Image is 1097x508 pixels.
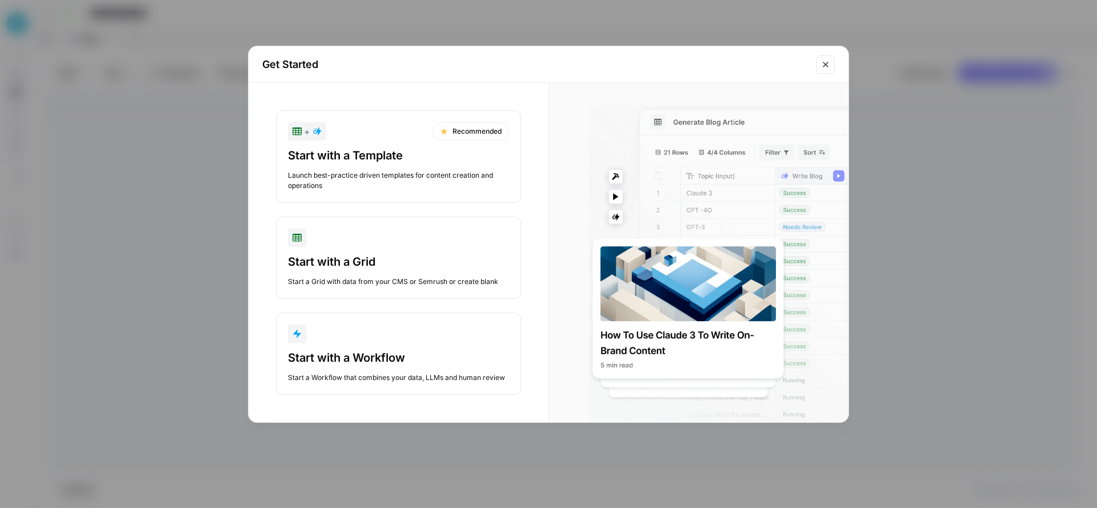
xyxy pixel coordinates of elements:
div: Start a Grid with data from your CMS or Semrush or create blank [288,277,509,287]
button: Close modal [816,55,835,74]
div: Start with a Template [288,147,509,163]
div: Recommended [433,122,509,141]
button: +RecommendedStart with a TemplateLaunch best-practice driven templates for content creation and o... [276,110,521,203]
div: Start a Workflow that combines your data, LLMs and human review [288,373,509,383]
div: + [293,125,322,138]
div: Start with a Workflow [288,350,509,366]
h2: Get Started [262,57,810,73]
button: Start with a GridStart a Grid with data from your CMS or Semrush or create blank [276,217,521,299]
div: Launch best-practice driven templates for content creation and operations [288,170,509,191]
div: Start with a Grid [288,254,509,270]
button: Start with a WorkflowStart a Workflow that combines your data, LLMs and human review [276,313,521,395]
